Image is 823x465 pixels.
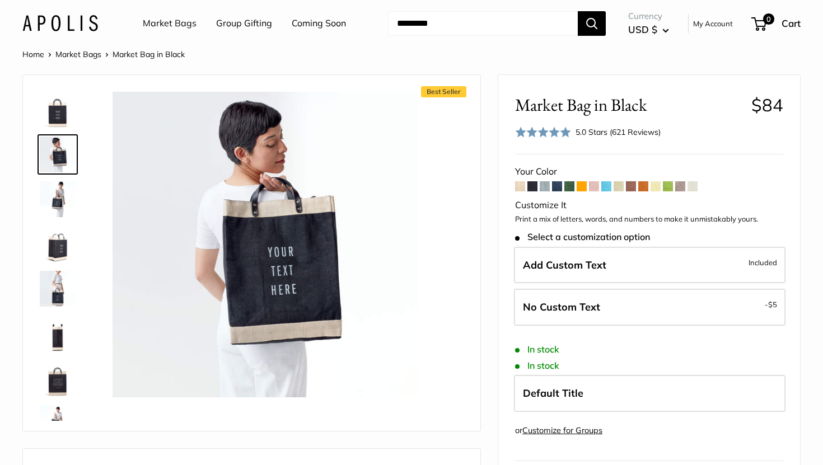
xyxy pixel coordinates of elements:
a: Market Bag in Black [38,403,78,443]
span: In stock [515,344,559,355]
span: Default Title [523,387,583,400]
span: USD $ [628,24,657,35]
div: Your Color [515,163,783,180]
span: No Custom Text [523,300,600,313]
a: Market Bag in Black [38,269,78,309]
img: Market Bag in Black [40,226,76,262]
label: Leave Blank [514,289,785,326]
a: Market Bags [143,15,197,32]
span: Cart [782,17,801,29]
span: $5 [768,300,777,309]
p: Print a mix of letters, words, and numbers to make it unmistakably yours. [515,214,783,225]
button: Search [578,11,606,36]
img: Market Bag in Black [40,181,76,217]
a: Market Bags [55,49,101,59]
div: or [515,423,602,438]
a: Market Bag in Black [38,224,78,264]
img: Apolis [22,15,98,31]
a: Group Gifting [216,15,272,32]
img: Market Bag in Black [40,405,76,441]
a: 0 Cart [752,15,801,32]
img: Market Bag in Black [113,92,418,397]
button: USD $ [628,21,669,39]
a: My Account [693,17,733,30]
span: Included [749,256,777,269]
div: 5.0 Stars (621 Reviews) [576,126,661,138]
span: Select a customization option [515,232,650,242]
img: Market Bag in Black [40,271,76,307]
a: Customize for Groups [522,425,602,435]
span: - [765,298,777,311]
a: Market Bag in Black [38,134,78,175]
a: Market Bag in Black [38,313,78,354]
span: Add Custom Text [523,259,606,271]
div: 5.0 Stars (621 Reviews) [515,124,661,140]
img: Market Bag in Black [40,92,76,128]
label: Add Custom Text [514,247,785,284]
a: Market Bag in Black [38,179,78,219]
span: Market Bag in Black [113,49,185,59]
span: Best Seller [421,86,466,97]
span: Market Bag in Black [515,95,743,115]
nav: Breadcrumb [22,47,185,62]
a: Coming Soon [292,15,346,32]
a: Home [22,49,44,59]
img: description_Seal of authenticity printed on the backside of every bag. [40,360,76,396]
div: Customize It [515,197,783,214]
img: Market Bag in Black [40,316,76,351]
label: Default Title [514,375,785,412]
a: Market Bag in Black [38,90,78,130]
span: $84 [751,94,783,116]
a: description_Seal of authenticity printed on the backside of every bag. [38,358,78,398]
span: 0 [763,13,774,25]
span: In stock [515,360,559,371]
input: Search... [388,11,578,36]
img: Market Bag in Black [40,137,76,172]
span: Currency [628,8,669,24]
